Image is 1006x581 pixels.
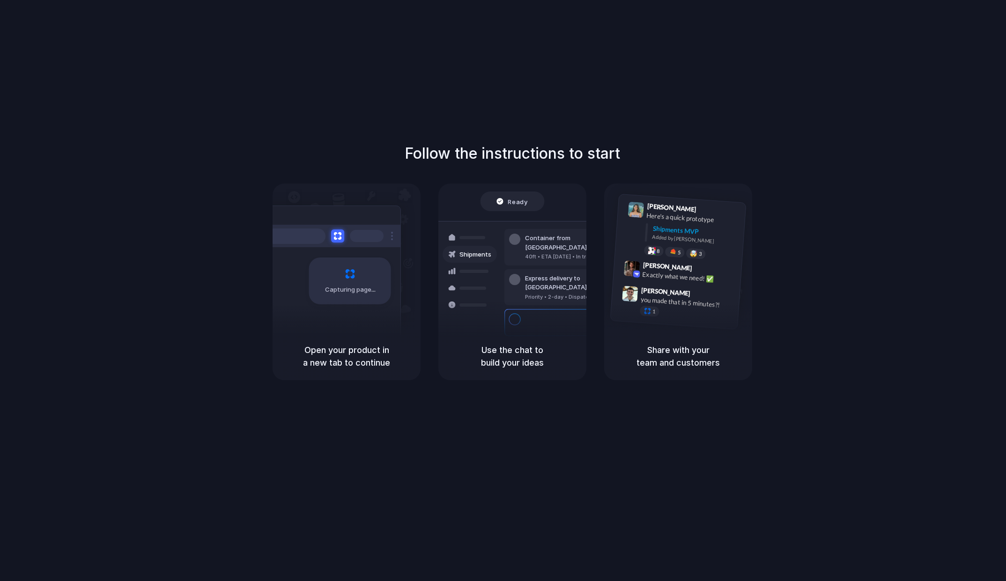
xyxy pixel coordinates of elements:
h5: Use the chat to build your ideas [450,344,575,369]
div: Here's a quick prototype [646,211,740,227]
span: Shipments [459,250,491,259]
span: [PERSON_NAME] [647,201,696,214]
div: Added by [PERSON_NAME] [652,233,738,247]
div: Priority • 2-day • Dispatched [525,293,626,301]
h1: Follow the instructions to start [405,142,620,165]
div: 40ft • ETA [DATE] • In transit [525,253,626,261]
span: 9:42 AM [695,265,714,276]
span: [PERSON_NAME] [643,260,692,273]
div: you made that in 5 minutes?! [640,295,734,311]
span: 9:41 AM [699,206,718,217]
span: [PERSON_NAME] [641,285,691,299]
span: 1 [652,309,656,314]
h5: Open your product in a new tab to continue [284,344,409,369]
h5: Share with your team and customers [615,344,741,369]
div: Exactly what we need! ✅ [642,270,736,286]
div: Container from [GEOGRAPHIC_DATA] [525,234,626,252]
div: 🤯 [690,250,698,257]
div: Express delivery to [GEOGRAPHIC_DATA] [525,274,626,292]
span: Ready [508,197,528,206]
div: Shipments MVP [652,224,739,239]
span: 9:47 AM [693,290,712,301]
span: 8 [657,249,660,254]
span: 5 [678,250,681,255]
span: Capturing page [325,285,377,294]
span: 3 [699,251,702,257]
